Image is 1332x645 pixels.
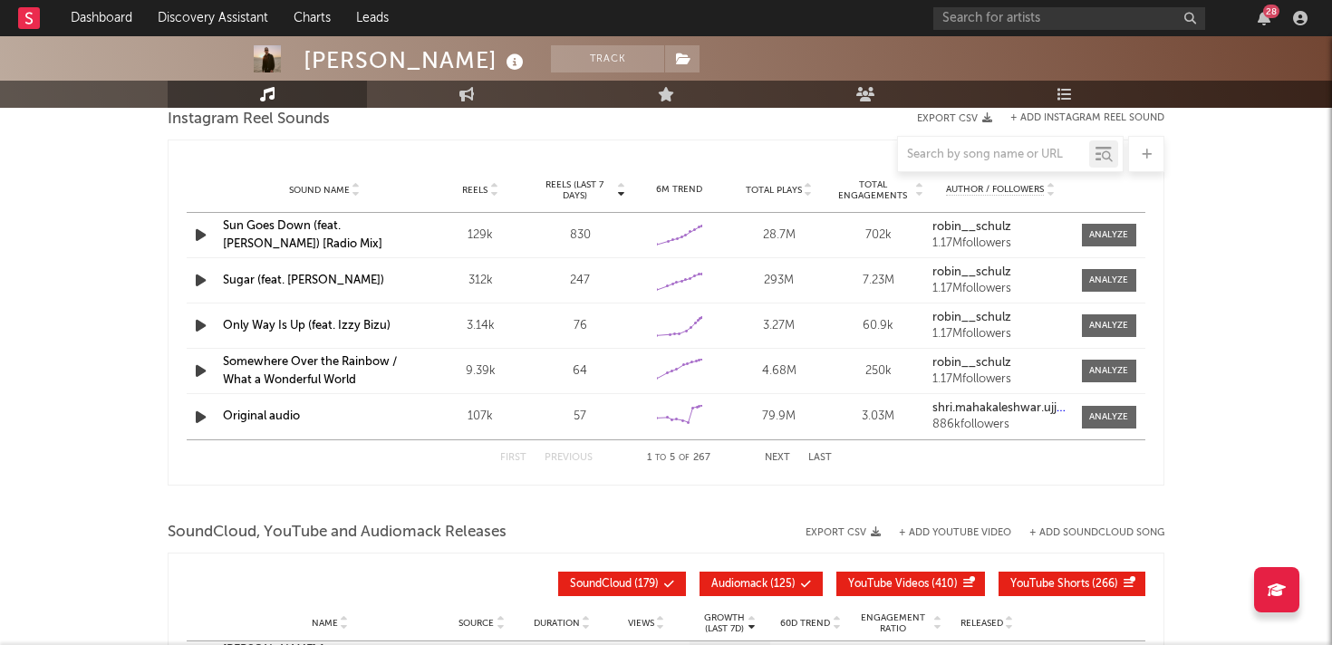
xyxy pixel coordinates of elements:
div: 7.23M [834,272,924,290]
span: ( 125 ) [711,579,796,590]
button: + Add YouTube Video [899,528,1011,538]
span: SoundCloud, YouTube and Audiomack Releases [168,522,507,544]
div: 250k [834,362,924,380]
button: YouTube Videos(410) [836,572,985,596]
a: robin__schulz [932,312,1068,324]
button: Export CSV [806,527,881,538]
a: robin__schulz [932,266,1068,279]
button: Export CSV [917,113,992,124]
span: Sound Name [289,185,350,196]
div: 3.27M [734,317,825,335]
a: Sugar (feat. [PERSON_NAME]) [223,274,384,286]
div: 6M Trend [634,183,725,197]
span: 60D Trend [780,618,830,629]
a: Only Way Is Up (feat. Izzy Bizu) [223,320,391,332]
span: Reels (last 7 days) [535,179,614,201]
a: shri.mahakaleshwar.ujjain [932,402,1068,415]
span: to [655,454,666,462]
div: 293M [734,272,825,290]
span: Source [458,618,494,629]
div: 107k [435,408,526,426]
div: 1 5 267 [629,448,729,469]
span: YouTube Shorts [1010,579,1089,590]
div: 702k [834,226,924,245]
span: Total Engagements [834,179,913,201]
div: [PERSON_NAME] [304,45,528,75]
div: 886k followers [932,419,1068,431]
div: + Add YouTube Video [881,528,1011,538]
div: 1.17M followers [932,283,1068,295]
a: Somewhere Over the Rainbow / What a Wonderful World [223,356,397,386]
span: Name [312,618,338,629]
p: (Last 7d) [704,623,745,634]
button: Last [808,453,832,463]
div: 9.39k [435,362,526,380]
div: 247 [535,272,625,290]
span: ( 179 ) [570,579,659,590]
div: 129k [435,226,526,245]
a: Original audio [223,410,300,422]
span: Reels [462,185,487,196]
div: 79.9M [734,408,825,426]
span: Audiomack [711,579,767,590]
div: 28 [1263,5,1279,18]
div: 830 [535,226,625,245]
button: YouTube Shorts(266) [999,572,1145,596]
input: Search for artists [933,7,1205,30]
span: ( 410 ) [848,579,958,590]
div: 3.03M [834,408,924,426]
a: Sun Goes Down (feat. [PERSON_NAME]) [Radio Mix] [223,220,382,250]
button: SoundCloud(179) [558,572,686,596]
span: Engagement Ratio [855,612,931,634]
button: 28 [1258,11,1270,25]
strong: robin__schulz [932,221,1011,233]
button: Previous [545,453,593,463]
button: Audiomack(125) [700,572,823,596]
span: Total Plays [746,185,802,196]
span: YouTube Videos [848,579,929,590]
button: First [500,453,526,463]
span: Author / Followers [946,184,1044,196]
strong: robin__schulz [932,312,1011,323]
p: Growth [704,612,745,623]
div: + Add Instagram Reel Sound [992,113,1164,123]
button: Track [551,45,664,72]
button: Next [765,453,790,463]
strong: robin__schulz [932,357,1011,369]
button: + Add SoundCloud Song [1011,528,1164,538]
div: 1.17M followers [932,237,1068,250]
span: Views [628,618,654,629]
div: 312k [435,272,526,290]
div: 4.68M [734,362,825,380]
span: SoundCloud [570,579,632,590]
div: 3.14k [435,317,526,335]
div: 60.9k [834,317,924,335]
input: Search by song name or URL [898,148,1089,162]
span: ( 266 ) [1010,579,1118,590]
div: 57 [535,408,625,426]
a: robin__schulz [932,357,1068,370]
strong: robin__schulz [932,266,1011,278]
span: Duration [534,618,580,629]
span: Released [960,618,1003,629]
a: robin__schulz [932,221,1068,234]
strong: shri.mahakaleshwar.ujjain [932,402,1073,414]
div: 1.17M followers [932,328,1068,341]
button: + Add SoundCloud Song [1029,528,1164,538]
div: 64 [535,362,625,380]
div: 76 [535,317,625,335]
div: 1.17M followers [932,373,1068,386]
span: of [679,454,690,462]
button: + Add Instagram Reel Sound [1010,113,1164,123]
div: 28.7M [734,226,825,245]
span: Instagram Reel Sounds [168,109,330,130]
